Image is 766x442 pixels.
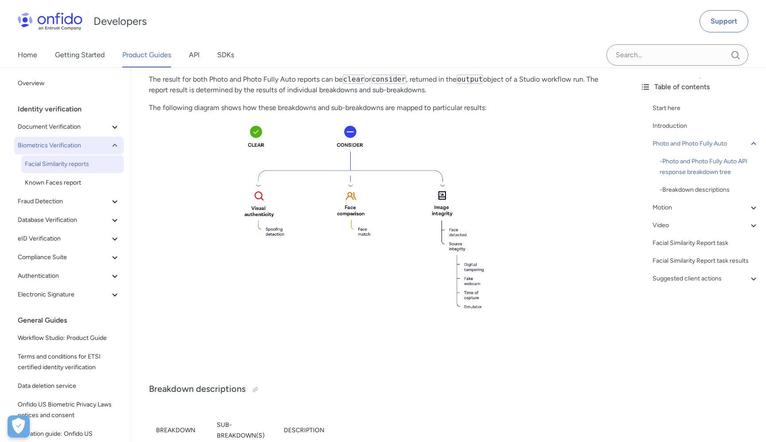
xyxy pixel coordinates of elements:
[14,137,124,154] button: Biometrics Verification
[14,267,124,285] button: Authentication
[660,185,759,195] a: -Breakdown descriptions
[18,289,109,300] span: Electronic Signature
[653,220,759,231] a: Video
[14,75,124,92] a: Overview
[18,140,109,151] span: Biometrics Verification
[660,185,759,195] div: - Breakdown descriptions
[18,351,120,373] span: Terms and conditions for ETSI certified identity verification
[653,238,759,249] a: Facial Similarity Report task
[653,202,759,213] a: Motion
[653,273,759,284] a: Suggested client actions
[14,286,124,304] button: Electronic Signature
[14,230,124,248] button: eID Verification
[653,256,759,266] a: Facial Similarity Report task results
[21,174,124,192] a: Known Faces report
[8,415,30,438] div: Cookie Preferences
[149,120,615,363] img: Face Photo breakdown tree
[653,103,759,114] a: Start here
[18,43,37,67] a: Home
[18,381,120,391] span: Data deletion service
[653,121,759,131] a: Introduction
[18,100,127,118] div: Identity verification
[343,75,365,84] code: clear
[18,271,109,281] span: Authentication
[18,312,127,329] div: General Guides
[18,196,109,207] span: Fraud Detection
[18,78,120,89] span: Overview
[14,329,124,347] a: Workflow Studio: Product Guide
[14,193,124,210] button: Fraud Detection
[149,103,615,113] p: The following diagram shows how these breakdowns and sub-breakdowns are mapped to particular resu...
[14,377,124,395] a: Data deletion service
[660,156,759,178] a: -Photo and Photo Fully Auto API response breakdown tree
[122,43,171,67] a: Product Guides
[94,14,147,28] h1: Developers
[18,215,109,225] span: Database Verification
[8,415,30,438] button: Open Preferences
[217,43,234,67] a: SDKs
[14,348,124,376] a: Terms and conditions for ETSI certified identity verification
[606,44,748,66] input: Onfido search input field
[700,10,748,32] a: Support
[149,74,615,95] p: The result for both Photo and Photo Fully Auto reports can be or , returned in the object of a St...
[371,75,406,84] code: consider
[660,156,759,178] div: - Photo and Photo Fully Auto API response breakdown tree
[149,383,615,397] h3: Breakdown descriptions
[457,75,483,84] code: output
[18,12,82,30] img: Onfido Logo
[14,211,124,229] button: Database Verification
[640,82,759,92] div: Table of contents
[653,138,759,149] a: Photo and Photo Fully Auto
[18,252,109,263] span: Compliance Suite
[18,333,120,343] span: Workflow Studio: Product Guide
[21,155,124,173] a: Facial Similarity reports
[55,43,105,67] a: Getting Started
[18,399,120,421] span: Onfido US Biometric Privacy Laws notices and consent
[189,43,199,67] a: API
[14,396,124,424] a: Onfido US Biometric Privacy Laws notices and consent
[14,249,124,266] button: Compliance Suite
[18,122,109,132] span: Document Verification
[14,118,124,136] button: Document Verification
[25,178,120,188] span: Known Faces report
[18,233,109,244] span: eID Verification
[25,159,120,170] span: Facial Similarity reports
